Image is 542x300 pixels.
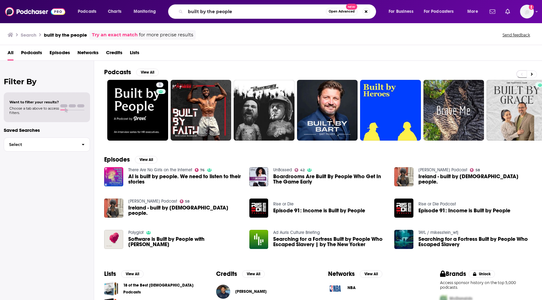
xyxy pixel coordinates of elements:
[235,289,267,294] span: [PERSON_NAME]
[418,174,532,184] a: Ireland - built by Black people.
[4,142,77,147] span: Select
[4,77,90,86] h2: Filter By
[348,285,356,290] span: NBA
[104,199,123,218] img: Ireland - built by Black people.
[129,7,164,17] button: open menu
[128,236,242,247] span: Software is Built by People with [PERSON_NAME]
[104,7,125,17] a: Charts
[104,270,116,278] h2: Lists
[9,106,59,115] span: Choose a tab above to access filters.
[440,280,532,290] p: Access sponsor history on the top 5,000 podcasts.
[394,199,413,218] img: Episode 91: Income is Built by People
[128,230,144,235] a: Polyglot
[44,32,87,38] h3: built by the people
[529,5,534,10] svg: Add a profile image
[418,174,532,184] span: Ireland - built by [DEMOGRAPHIC_DATA] people.
[520,5,534,18] span: Logged in as carolinejames
[104,230,123,249] img: Software is Built by People with Ulrich Sossou
[520,5,534,18] button: Show profile menu
[476,169,480,172] span: 58
[128,174,242,184] a: AI is built by people. We need to listen to their stories
[156,82,163,87] a: 5
[273,230,320,235] a: Ad Auris Culture Briefing
[108,7,121,16] span: Charts
[139,31,193,39] span: for more precise results
[328,282,420,296] a: NBA logoNBA
[470,168,480,172] a: 58
[249,199,268,218] img: Episode 91: Income is Built by People
[106,48,122,60] a: Credits
[394,230,413,249] img: Searching for a Fortress Built by People Who Escaped Slavery
[50,48,70,60] span: Episodes
[273,208,365,213] span: Episode 91: Income is Built by People
[128,205,242,216] a: Ireland - built by Black people.
[9,100,59,104] span: Want to filter your results?
[394,167,413,186] img: Ireland - built by Black people.
[503,6,513,17] a: Show notifications dropdown
[128,167,192,173] a: There Are No Girls on the Internet
[242,270,265,278] button: View All
[501,32,532,38] button: Send feedback
[200,169,205,172] span: 76
[77,48,98,60] a: Networks
[520,5,534,18] img: User Profile
[135,156,157,163] button: View All
[134,7,156,16] span: Monitoring
[104,156,157,163] a: EpisodesView All
[21,32,36,38] h3: Search
[104,282,118,296] a: 18 of the Best Christian Podcasts
[424,7,454,16] span: For Podcasters
[128,199,177,204] a: David Vance Podcast
[21,48,42,60] a: Podcasts
[159,82,161,88] span: 5
[235,289,267,294] a: Chris Clark
[5,6,65,18] img: Podchaser - Follow, Share and Rate Podcasts
[273,236,387,247] a: Searching for a Fortress Built by People Who Escaped Slavery | by The New Yorker
[273,167,292,173] a: UnBossed
[273,174,387,184] a: Boardrooms Are Built By People Who Get In The Game Early
[128,236,242,247] a: Software is Built by People with Ulrich Sossou
[185,200,189,203] span: 58
[92,31,138,39] a: Try an exact match
[326,8,358,15] button: Open AdvancedNew
[467,7,478,16] span: More
[180,199,190,203] a: 58
[273,201,294,207] a: Rise or Die
[487,6,498,17] a: Show notifications dropdown
[469,270,495,278] button: Unlock
[104,167,123,186] img: AI is built by people. We need to listen to their stories
[216,270,237,278] h2: Credits
[216,285,230,299] a: Chris Clark
[328,282,343,296] img: NBA logo
[295,168,305,172] a: 42
[249,230,268,249] img: Searching for a Fortress Built by People Who Escaped Slavery | by The New Yorker
[249,167,268,186] img: Boardrooms Are Built By People Who Get In The Game Early
[418,236,532,247] span: Searching for a Fortress Built by People Who Escaped Slavery
[463,7,486,17] button: open menu
[104,156,130,163] h2: Episodes
[130,48,139,60] a: Lists
[300,169,305,172] span: 42
[8,48,13,60] a: All
[389,7,413,16] span: For Business
[195,168,205,172] a: 76
[128,205,242,216] span: Ireland - built by [DEMOGRAPHIC_DATA] people.
[121,270,144,278] button: View All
